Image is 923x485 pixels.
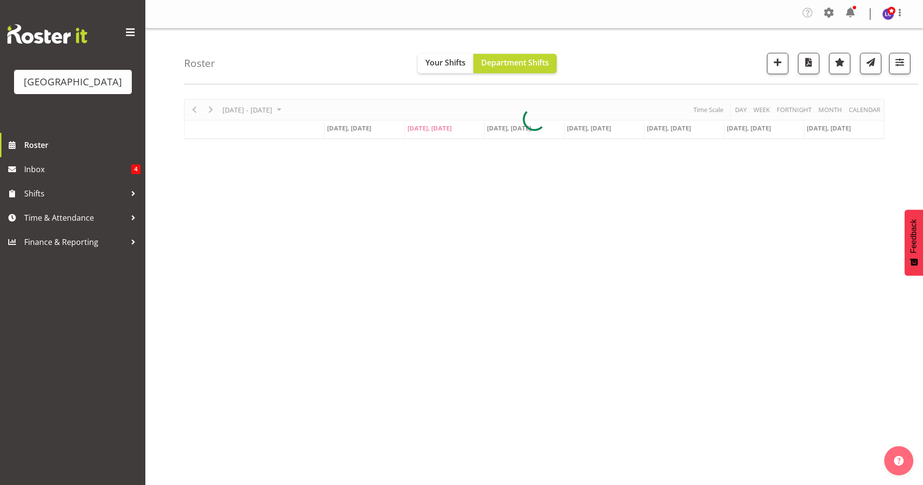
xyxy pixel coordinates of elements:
span: Feedback [909,219,918,253]
button: Send a list of all shifts for the selected filtered period to all rostered employees. [860,53,881,74]
span: Your Shifts [425,57,466,68]
span: Time & Attendance [24,210,126,225]
img: Rosterit website logo [7,24,87,44]
span: Inbox [24,162,131,177]
div: [GEOGRAPHIC_DATA] [24,75,122,89]
span: Department Shifts [481,57,549,68]
img: help-xxl-2.png [894,456,904,466]
button: Add a new shift [767,53,788,74]
img: laurie-cook11580.jpg [882,8,894,20]
span: Roster [24,138,141,152]
span: 4 [131,164,141,174]
button: Department Shifts [473,54,557,73]
span: Finance & Reporting [24,235,126,249]
span: Shifts [24,186,126,201]
button: Filter Shifts [889,53,910,74]
h4: Roster [184,58,215,69]
button: Highlight an important date within the roster. [829,53,850,74]
button: Your Shifts [418,54,473,73]
button: Feedback - Show survey [905,210,923,275]
button: Download a PDF of the roster according to the set date range. [798,53,819,74]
